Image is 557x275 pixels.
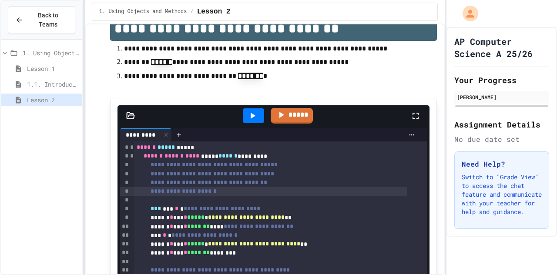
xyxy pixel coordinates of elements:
h2: Assignment Details [454,118,549,131]
span: Back to Teams [28,11,68,29]
div: No due date set [454,134,549,144]
button: Back to Teams [8,6,75,34]
span: 1.1. Introduction to Algorithms, Programming, and Compilers [27,80,79,89]
p: Switch to "Grade View" to access the chat feature and communicate with your teacher for help and ... [462,173,542,216]
span: 1. Using Objects and Methods [99,8,187,15]
span: / [190,8,193,15]
div: [PERSON_NAME] [457,93,547,101]
span: Lesson 2 [197,7,231,17]
span: Lesson 1 [27,64,79,73]
div: My Account [453,3,480,23]
h1: AP Computer Science A 25/26 [454,35,549,60]
h3: Need Help? [462,159,542,169]
span: Lesson 2 [27,95,79,104]
span: 1. Using Objects and Methods [23,48,79,57]
h2: Your Progress [454,74,549,86]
